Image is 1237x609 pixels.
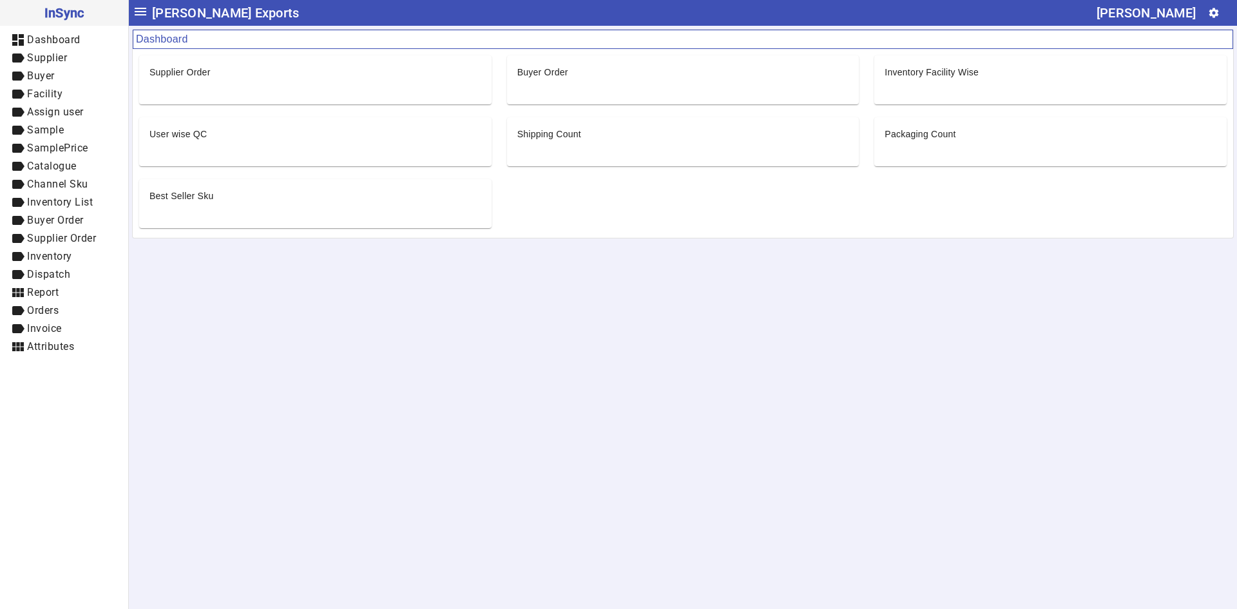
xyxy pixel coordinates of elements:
mat-icon: label [10,303,26,318]
mat-icon: label [10,159,26,174]
span: InSync [10,3,118,23]
mat-card-header: Buyer Order [507,55,859,79]
mat-card-header: Shipping Count [507,117,859,140]
span: Supplier [27,52,67,64]
span: Report [27,286,59,298]
span: Buyer Order [27,214,84,226]
mat-icon: dashboard [10,32,26,48]
mat-card-header: User wise QC [139,117,492,140]
mat-icon: label [10,50,26,66]
mat-icon: label [10,104,26,120]
mat-card-header: Supplier Order [139,55,492,79]
span: Facility [27,88,62,100]
mat-icon: label [10,86,26,102]
mat-icon: menu [133,4,148,19]
mat-card-header: Packaging Count [874,117,1227,140]
mat-icon: label [10,177,26,192]
mat-icon: settings [1208,7,1220,19]
mat-card-header: Inventory Facility Wise [874,55,1227,79]
mat-icon: label [10,231,26,246]
span: Assign user [27,106,84,118]
span: Catalogue [27,160,77,172]
span: Attributes [27,340,74,353]
mat-icon: label [10,68,26,84]
mat-card-header: Best Seller Sku [139,179,492,202]
span: Dispatch [27,268,70,280]
mat-icon: label [10,122,26,138]
span: [PERSON_NAME] Exports [152,3,299,23]
mat-icon: label [10,195,26,210]
mat-icon: view_module [10,339,26,354]
mat-icon: label [10,249,26,264]
mat-icon: label [10,213,26,228]
span: Dashboard [27,34,81,46]
span: Channel Sku [27,178,88,190]
span: Invoice [27,322,62,334]
mat-icon: label [10,267,26,282]
span: Supplier Order [27,232,96,244]
span: Sample [27,124,64,136]
span: Inventory List [27,196,93,208]
mat-icon: view_module [10,285,26,300]
mat-icon: label [10,140,26,156]
mat-card-header: Dashboard [133,30,1233,49]
span: Inventory [27,250,72,262]
div: [PERSON_NAME] [1097,3,1196,23]
span: Orders [27,304,59,316]
span: Buyer [27,70,55,82]
span: SamplePrice [27,142,88,154]
mat-icon: label [10,321,26,336]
